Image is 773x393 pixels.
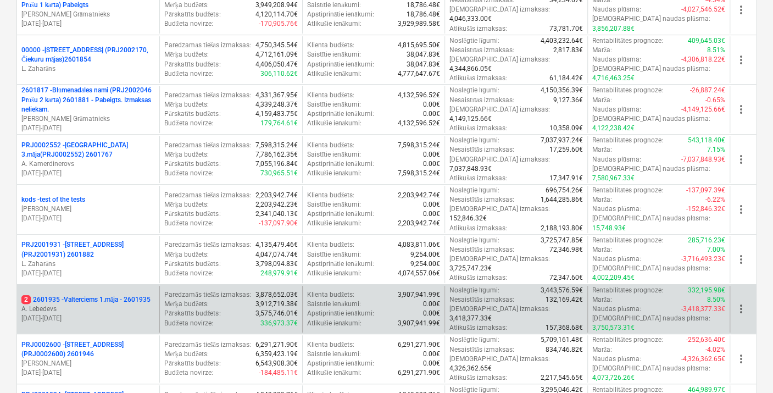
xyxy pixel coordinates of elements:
[546,295,583,305] p: 132,169.42€
[21,86,155,133] div: 2601817 -Blūmenadāles nami (PRJ2002046 Prūšu 2 kārta) 2601881 - Pabeigts. Izmaksas neliekam.[PERS...
[255,250,298,259] p: 4,047,074.74€
[164,19,213,29] p: Budžeta novirze :
[449,136,499,145] p: Noslēgtie līgumi :
[549,145,583,154] p: 17,259.60€
[164,191,251,200] p: Paredzamās tiešās izmaksas :
[21,114,155,124] p: [PERSON_NAME] Grāmatnieks
[449,124,507,133] p: Atlikušās izmaksas :
[255,300,298,309] p: 3,912,719.38€
[449,24,507,34] p: Atlikušās izmaksas :
[718,340,773,393] div: Chat Widget
[449,155,550,164] p: [DEMOGRAPHIC_DATA] izmaksas :
[705,96,725,105] p: -0.65%
[307,91,354,100] p: Klienta budžets :
[164,69,213,79] p: Budžeta novirze :
[164,269,213,278] p: Budžeta novirze :
[449,36,499,46] p: Noslēgtie līgumi :
[592,264,710,273] p: [DEMOGRAPHIC_DATA] naudas plūsma :
[164,368,213,378] p: Budžeta novirze :
[307,109,374,119] p: Apstiprinātie ienākumi :
[449,286,499,295] p: Noslēgtie līgumi :
[255,209,298,219] p: 2,341,040.13€
[307,290,354,300] p: Klienta budžets :
[21,359,155,368] p: [PERSON_NAME]
[410,250,440,259] p: 9,254.00€
[410,259,440,269] p: 9,254.00€
[592,254,641,264] p: Naudas plūsma :
[21,295,31,304] span: 2
[164,209,220,219] p: Pārskatīts budžets :
[164,309,220,318] p: Pārskatīts budžets :
[398,19,440,29] p: 3,929,989.58€
[592,335,663,345] p: Rentabilitātes prognoze :
[255,259,298,269] p: 3,798,094.83€
[688,136,725,145] p: 543,118.40€
[423,300,440,309] p: 0.00€
[21,314,155,323] p: [DATE] - [DATE]
[21,195,85,204] p: kods - test of the tests
[307,350,361,359] p: Saistītie ienākumi :
[681,155,725,164] p: -7,037,848.93€
[449,55,550,64] p: [DEMOGRAPHIC_DATA] izmaksas :
[398,191,440,200] p: 2,203,942.74€
[21,169,155,178] p: [DATE] - [DATE]
[449,114,492,124] p: 4,149,125.66€
[255,240,298,250] p: 4,135,479.46€
[735,253,748,266] span: more_vert
[21,214,155,223] p: [DATE] - [DATE]
[398,91,440,100] p: 4,132,596.52€
[259,368,298,378] p: -184,485.11€
[549,273,583,283] p: 72,347.60€
[21,46,155,74] div: 00000 -[STREET_ADDRESS] (PRJ2002170, Čiekuru mājas)2601854L. Zaharāns
[398,240,440,250] p: 4,083,811.06€
[21,305,155,314] p: A. Lebedevs
[307,309,374,318] p: Apstiprinātie ienākumi :
[307,250,361,259] p: Saistītie ienākumi :
[255,10,298,19] p: 4,120,114.70€
[255,1,298,10] p: 3,949,208.94€
[549,74,583,83] p: 61,184.42€
[407,1,440,10] p: 18,786.48€
[681,55,725,64] p: -4,306,818.22€
[164,91,251,100] p: Paredzamās tiešās izmaksas :
[541,86,583,95] p: 4,150,356.39€
[307,300,361,309] p: Saistītie ienākumi :
[449,74,507,83] p: Atlikušās izmaksas :
[705,345,725,355] p: -4.02%
[260,119,298,128] p: 179,764.61€
[449,305,550,314] p: [DEMOGRAPHIC_DATA] izmaksas :
[449,145,514,154] p: Nesaistītās izmaksas :
[592,286,663,295] p: Rentabilitātes prognoze :
[449,105,550,114] p: [DEMOGRAPHIC_DATA] izmaksas :
[21,295,151,305] p: 2601935 - Valterciems 1.māja - 2601935
[449,314,492,323] p: 3,418,377.33€
[164,219,213,228] p: Budžeta novirze :
[449,254,550,264] p: [DEMOGRAPHIC_DATA] izmaksas :
[449,195,514,204] p: Nesaistītās izmaksas :
[255,100,298,109] p: 4,339,248.37€
[259,219,298,228] p: -137,097.90€
[21,124,155,133] p: [DATE] - [DATE]
[255,50,298,59] p: 4,712,161.09€
[398,141,440,150] p: 7,598,315.24€
[681,105,725,114] p: -4,149,125.66€
[592,214,710,223] p: [DEMOGRAPHIC_DATA] naudas plūsma :
[449,204,550,214] p: [DEMOGRAPHIC_DATA] izmaksas :
[260,69,298,79] p: 306,110.62€
[549,24,583,34] p: 73,781.70€
[407,10,440,19] p: 18,786.48€
[449,264,492,273] p: 3,725,747.23€
[255,309,298,318] p: 3,575,746.01€
[307,319,362,328] p: Atlikušie ienākumi :
[260,269,298,278] p: 248,979.91€
[398,368,440,378] p: 6,291,271.90€
[592,46,612,55] p: Marža :
[307,41,354,50] p: Klienta budžets :
[307,219,362,228] p: Atlikušie ienākumi :
[307,169,362,178] p: Atlikušie ienākumi :
[423,150,440,159] p: 0.00€
[307,19,362,29] p: Atlikušie ienākumi :
[260,169,298,178] p: 730,965.51€
[541,224,583,233] p: 2,188,193.80€
[592,14,710,24] p: [DEMOGRAPHIC_DATA] naudas plūsma :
